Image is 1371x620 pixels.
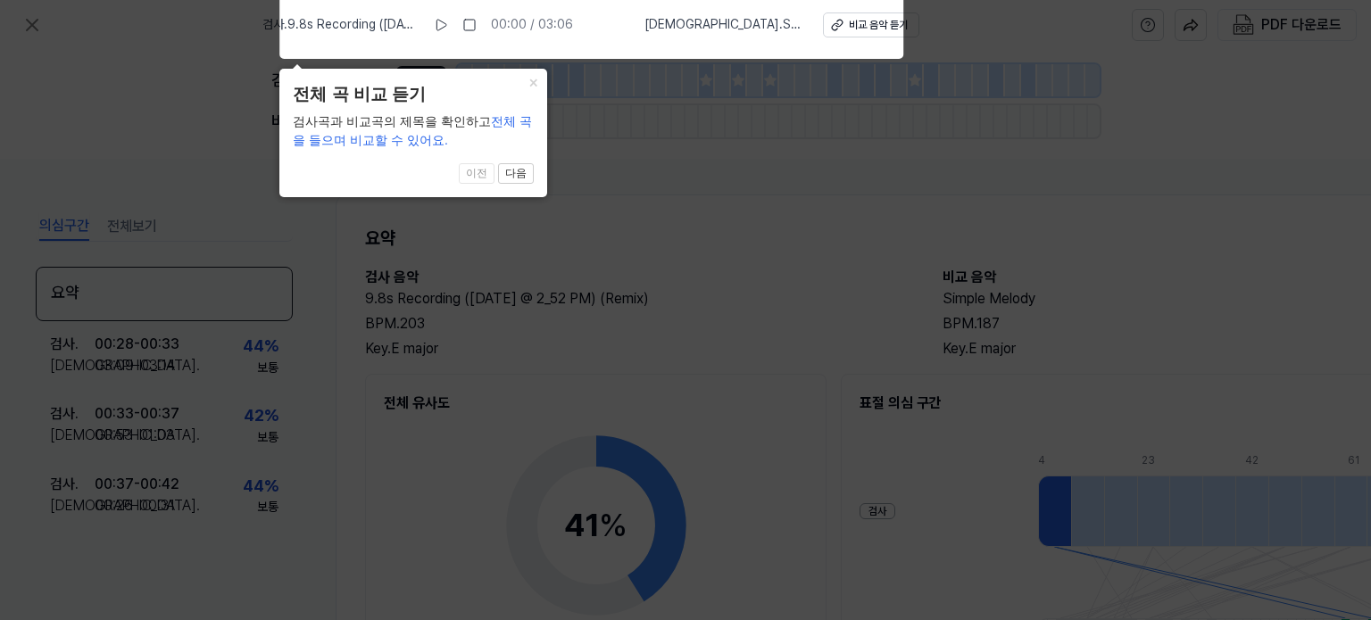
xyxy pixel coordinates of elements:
div: 검사곡과 비교곡의 제목을 확인하고 [293,112,534,150]
button: 비교 음악 듣기 [823,12,919,37]
div: 00:00 / 03:06 [491,16,573,34]
span: 검사 . 9.8s Recording ([DATE] @ 2_52 PM) (Remix) [262,16,420,34]
span: 전체 곡을 들으며 비교할 수 있어요. [293,114,532,147]
div: 비교 음악 듣기 [849,18,908,33]
span: [DEMOGRAPHIC_DATA] . Simple Melody [644,16,802,34]
header: 전체 곡 비교 듣기 [293,82,534,108]
button: 다음 [498,163,534,185]
button: Close [519,69,547,94]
